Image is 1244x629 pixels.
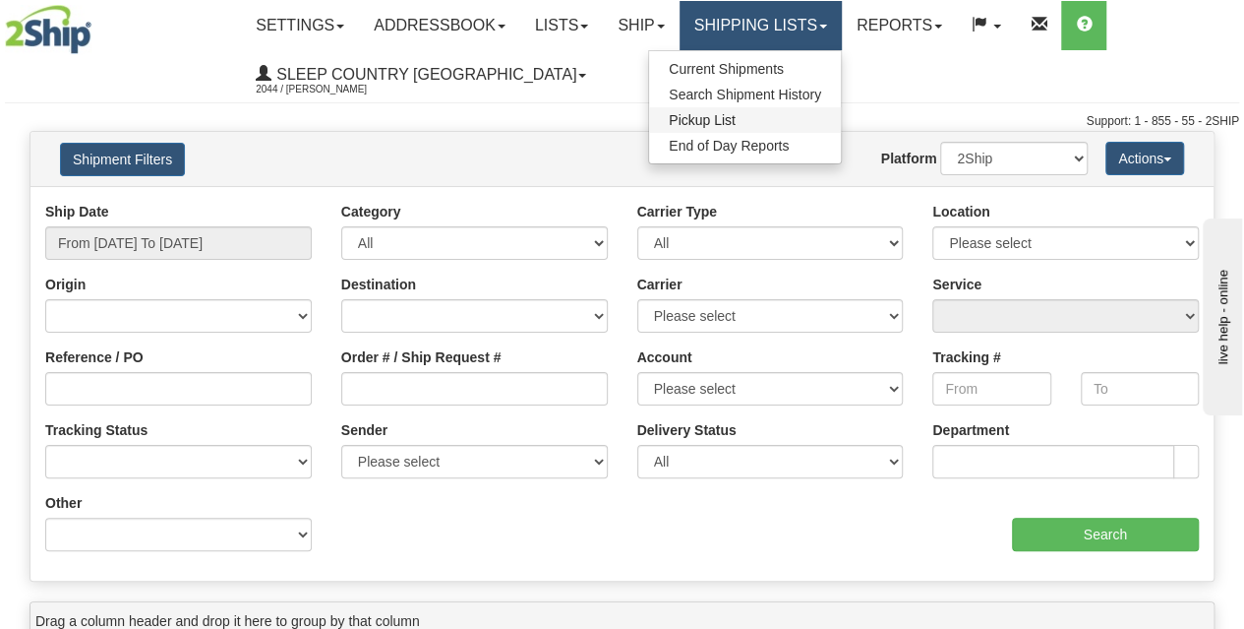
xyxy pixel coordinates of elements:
[669,112,736,128] span: Pickup List
[932,372,1050,406] input: From
[669,138,789,154] span: End of Day Reports
[241,1,359,50] a: Settings
[649,56,841,82] a: Current Shipments
[60,143,185,176] button: Shipment Filters
[842,1,957,50] a: Reports
[637,275,682,294] label: Carrier
[45,347,144,367] label: Reference / PO
[649,107,841,133] a: Pickup List
[637,202,717,221] label: Carrier Type
[5,5,91,54] img: logo2044.jpg
[1199,214,1242,414] iframe: chat widget
[603,1,679,50] a: Ship
[15,17,182,31] div: live help - online
[932,420,1009,440] label: Department
[45,202,109,221] label: Ship Date
[241,50,601,99] a: Sleep Country [GEOGRAPHIC_DATA] 2044 / [PERSON_NAME]
[520,1,603,50] a: Lists
[359,1,520,50] a: Addressbook
[932,275,981,294] label: Service
[649,82,841,107] a: Search Shipment History
[1105,142,1184,175] button: Actions
[669,87,821,102] span: Search Shipment History
[341,202,401,221] label: Category
[45,275,86,294] label: Origin
[669,61,784,77] span: Current Shipments
[932,202,989,221] label: Location
[271,66,576,83] span: Sleep Country [GEOGRAPHIC_DATA]
[341,420,387,440] label: Sender
[45,493,82,513] label: Other
[5,113,1239,130] div: Support: 1 - 855 - 55 - 2SHIP
[341,275,416,294] label: Destination
[45,420,148,440] label: Tracking Status
[637,347,692,367] label: Account
[1081,372,1199,406] input: To
[256,80,403,99] span: 2044 / [PERSON_NAME]
[341,347,502,367] label: Order # / Ship Request #
[881,149,937,168] label: Platform
[637,420,737,440] label: Delivery Status
[649,133,841,158] a: End of Day Reports
[932,347,1000,367] label: Tracking #
[1012,518,1200,551] input: Search
[680,1,842,50] a: Shipping lists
